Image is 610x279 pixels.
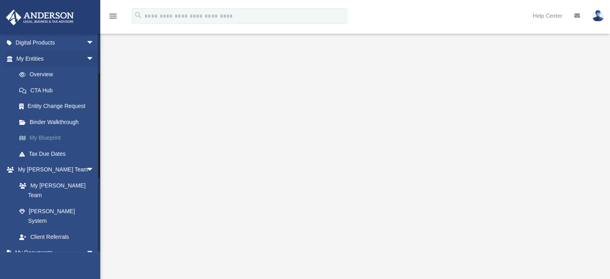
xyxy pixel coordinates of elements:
[11,114,106,130] a: Binder Walkthrough
[11,67,106,83] a: Overview
[86,35,102,51] span: arrow_drop_down
[11,98,106,114] a: Entity Change Request
[11,146,106,162] a: Tax Due Dates
[11,229,102,245] a: Client Referrals
[592,10,604,22] img: User Pic
[6,51,106,67] a: My Entitiesarrow_drop_down
[6,245,102,261] a: My Documentsarrow_drop_down
[11,177,98,203] a: My [PERSON_NAME] Team
[11,82,106,98] a: CTA Hub
[86,51,102,67] span: arrow_drop_down
[108,15,118,21] a: menu
[11,203,102,229] a: [PERSON_NAME] System
[86,162,102,178] span: arrow_drop_down
[134,11,143,20] i: search
[86,245,102,261] span: arrow_drop_down
[4,10,76,25] img: Anderson Advisors Platinum Portal
[6,162,102,178] a: My [PERSON_NAME] Teamarrow_drop_down
[11,130,106,146] a: My Blueprint
[6,35,106,51] a: Digital Productsarrow_drop_down
[108,11,118,21] i: menu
